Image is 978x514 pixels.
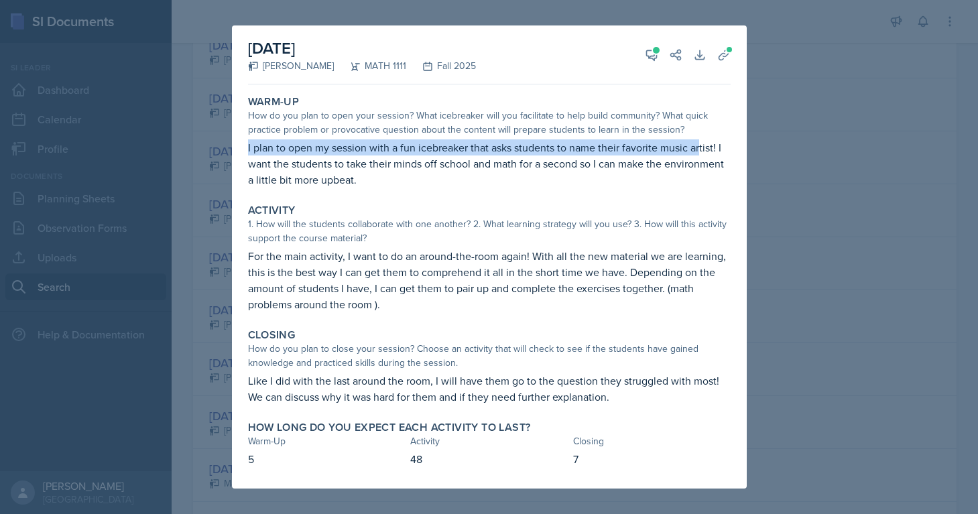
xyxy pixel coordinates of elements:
[248,373,731,405] p: Like I did with the last around the room, I will have them go to the question they struggled with...
[248,328,296,342] label: Closing
[410,434,568,448] div: Activity
[573,451,731,467] p: 7
[248,217,731,245] div: 1. How will the students collaborate with one another? 2. What learning strategy will you use? 3....
[406,59,476,73] div: Fall 2025
[248,36,476,60] h2: [DATE]
[248,59,334,73] div: [PERSON_NAME]
[248,139,731,188] p: I plan to open my session with a fun icebreaker that asks students to name their favorite music a...
[248,109,731,137] div: How do you plan to open your session? What icebreaker will you facilitate to help build community...
[248,248,731,312] p: For the main activity, I want to do an around-the-room again! With all the new material we are le...
[573,434,731,448] div: Closing
[334,59,406,73] div: MATH 1111
[248,342,731,370] div: How do you plan to close your session? Choose an activity that will check to see if the students ...
[248,421,531,434] label: How long do you expect each activity to last?
[248,95,300,109] label: Warm-Up
[248,451,406,467] p: 5
[410,451,568,467] p: 48
[248,204,296,217] label: Activity
[248,434,406,448] div: Warm-Up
